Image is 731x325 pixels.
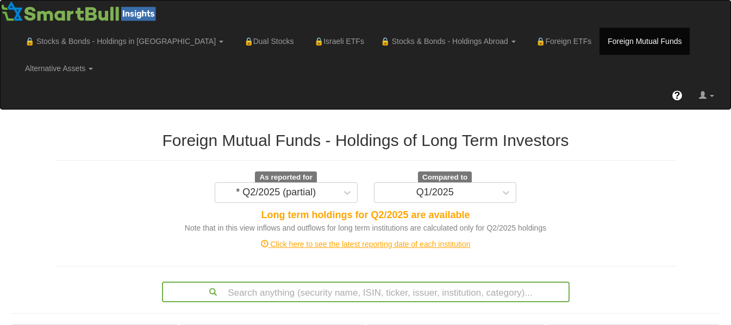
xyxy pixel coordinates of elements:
div: Search anything (security name, ISIN, ticker, issuer, institution, category)... [163,283,568,301]
img: Smartbull [1,1,160,22]
div: Note that in this view inflows and outflows for long term institutions are calculated only for Q2... [56,222,676,233]
div: Long term holdings for Q2/2025 are available [56,208,676,222]
a: 🔒 Stocks & Bonds - Holdings in [GEOGRAPHIC_DATA] [17,28,232,55]
div: Click here to see the latest reporting date of each institution [48,239,684,250]
span: ? [674,90,680,101]
div: * Q2/2025 (partial) [236,187,316,198]
a: ? [664,82,691,109]
h2: Foreign Mutual Funds - Holdings of Long Term Investors [56,131,676,149]
span: As reported for [255,171,317,183]
a: Alternative Assets [17,55,101,82]
a: Foreign Mutual Funds [599,28,690,55]
a: 🔒Israeli ETFs [302,28,372,55]
a: 🔒 Stocks & Bonds - Holdings Abroad [372,28,524,55]
div: Q1/2025 [416,187,454,198]
span: Compared to [418,171,472,183]
a: 🔒Foreign ETFs [524,28,600,55]
a: 🔒Dual Stocks [232,28,302,55]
